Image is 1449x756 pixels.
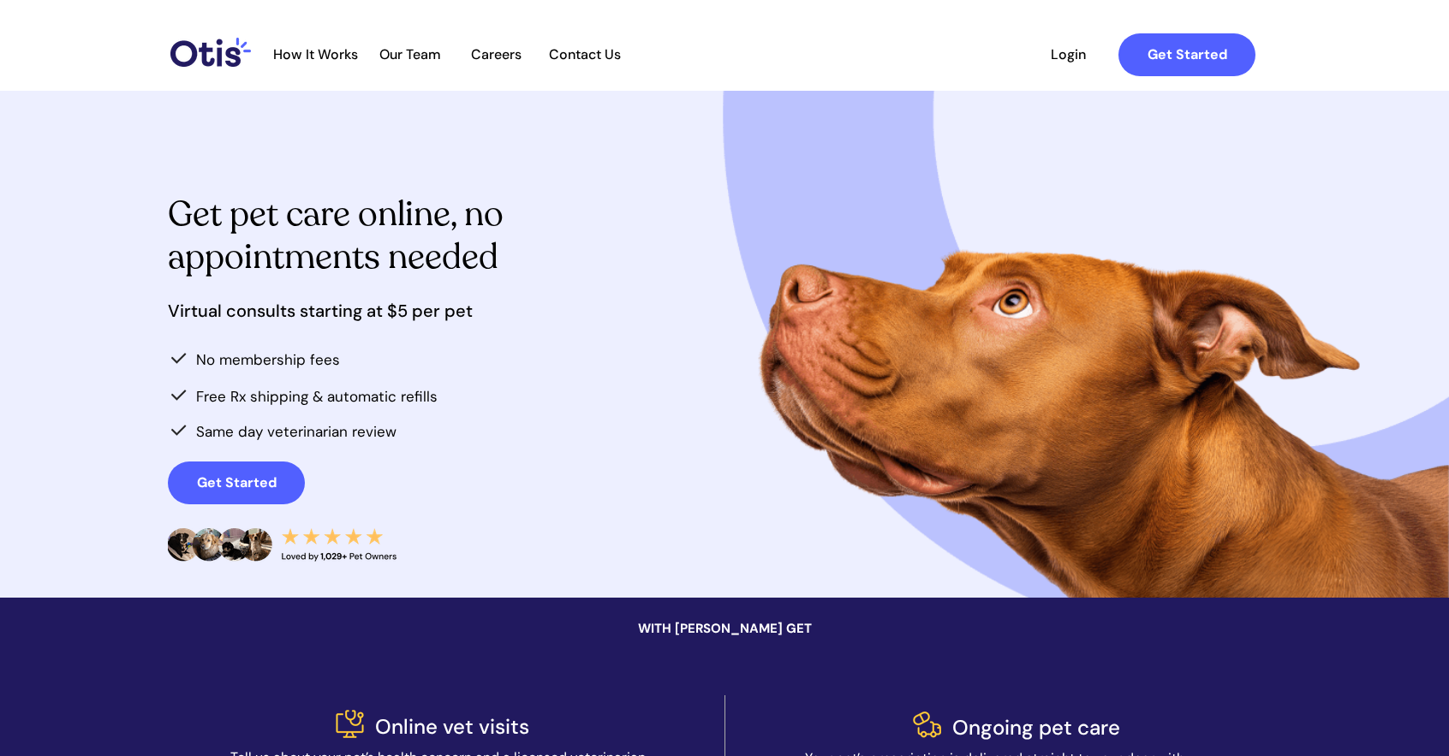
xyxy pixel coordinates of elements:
[196,350,340,369] span: No membership fees
[196,387,438,406] span: Free Rx shipping & automatic refills
[952,714,1120,741] span: Ongoing pet care
[454,46,538,63] a: Careers
[265,46,367,63] a: How It Works
[375,713,529,740] span: Online vet visits
[1029,33,1107,76] a: Login
[540,46,629,63] a: Contact Us
[197,473,277,491] strong: Get Started
[1029,46,1107,63] span: Login
[168,300,473,322] span: Virtual consults starting at $5 per pet
[1118,33,1255,76] a: Get Started
[638,620,812,637] span: WITH [PERSON_NAME] GET
[1148,45,1227,63] strong: Get Started
[368,46,452,63] a: Our Team
[168,191,504,280] span: Get pet care online, no appointments needed
[168,461,305,504] a: Get Started
[196,422,397,441] span: Same day veterinarian review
